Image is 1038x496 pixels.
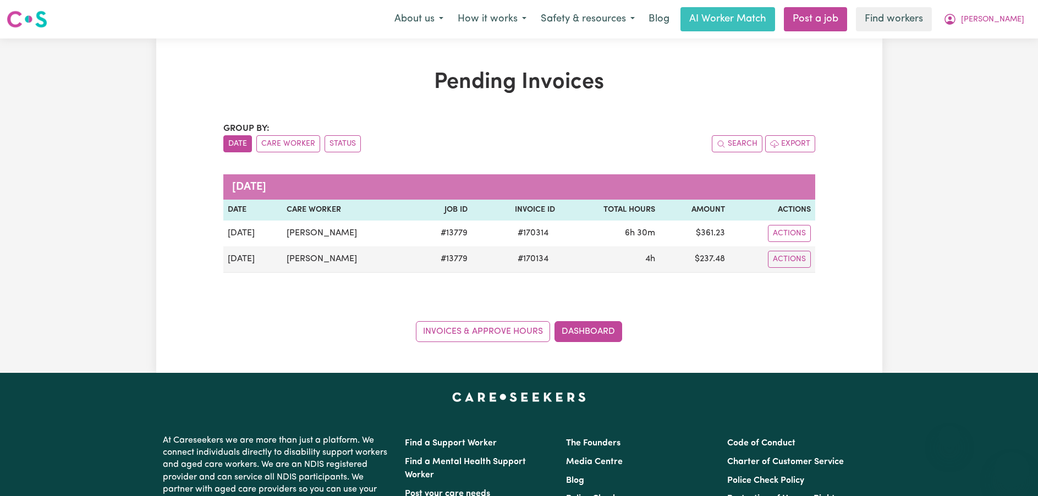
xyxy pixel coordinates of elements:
[660,246,729,273] td: $ 237.48
[712,135,762,152] button: Search
[765,135,815,152] button: Export
[936,8,1031,31] button: My Account
[961,14,1024,26] span: [PERSON_NAME]
[727,458,844,466] a: Charter of Customer Service
[405,458,526,480] a: Find a Mental Health Support Worker
[7,9,47,29] img: Careseekers logo
[856,7,932,31] a: Find workers
[405,439,497,448] a: Find a Support Worker
[223,135,252,152] button: sort invoices by date
[413,200,472,221] th: Job ID
[625,229,655,238] span: 6 hours 30 minutes
[680,7,775,31] a: AI Worker Match
[727,476,804,485] a: Police Check Policy
[223,200,282,221] th: Date
[223,124,270,133] span: Group by:
[413,221,472,246] td: # 13779
[472,200,559,221] th: Invoice ID
[645,255,655,263] span: 4 hours
[727,439,795,448] a: Code of Conduct
[784,7,847,31] a: Post a job
[282,200,413,221] th: Care Worker
[994,452,1029,487] iframe: Button to launch messaging window
[387,8,451,31] button: About us
[223,221,282,246] td: [DATE]
[511,252,555,266] span: # 170134
[768,225,811,242] button: Actions
[534,8,642,31] button: Safety & resources
[729,200,815,221] th: Actions
[566,476,584,485] a: Blog
[554,321,622,342] a: Dashboard
[642,7,676,31] a: Blog
[223,69,815,96] h1: Pending Invoices
[7,7,47,32] a: Careseekers logo
[566,458,623,466] a: Media Centre
[282,221,413,246] td: [PERSON_NAME]
[223,174,815,200] caption: [DATE]
[566,439,620,448] a: The Founders
[325,135,361,152] button: sort invoices by paid status
[452,393,586,401] a: Careseekers home page
[256,135,320,152] button: sort invoices by care worker
[451,8,534,31] button: How it works
[511,227,555,240] span: # 170314
[660,221,729,246] td: $ 361.23
[413,246,472,273] td: # 13779
[416,321,550,342] a: Invoices & Approve Hours
[223,246,282,273] td: [DATE]
[282,246,413,273] td: [PERSON_NAME]
[660,200,729,221] th: Amount
[559,200,660,221] th: Total Hours
[938,426,960,448] iframe: Close message
[768,251,811,268] button: Actions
